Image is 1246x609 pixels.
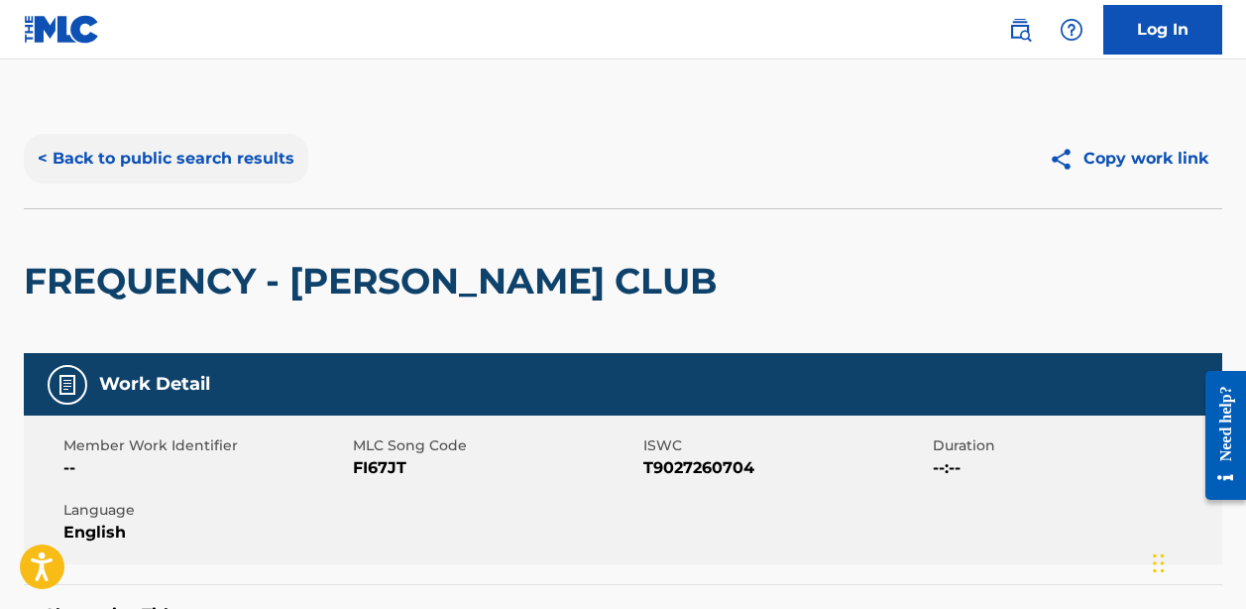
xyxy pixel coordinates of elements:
[1035,134,1222,183] button: Copy work link
[353,456,637,480] span: FI67JT
[99,373,210,396] h5: Work Detail
[933,435,1217,456] span: Duration
[643,435,928,456] span: ISWC
[63,500,348,521] span: Language
[643,456,928,480] span: T9027260704
[1153,534,1165,593] div: Drag
[1103,5,1222,55] a: Log In
[1190,351,1246,521] iframe: Resource Center
[1000,10,1040,50] a: Public Search
[63,435,348,456] span: Member Work Identifier
[24,134,308,183] button: < Back to public search results
[1147,514,1246,609] iframe: Chat Widget
[1060,18,1083,42] img: help
[24,15,100,44] img: MLC Logo
[56,373,79,397] img: Work Detail
[1049,147,1083,172] img: Copy work link
[1008,18,1032,42] img: search
[63,521,348,545] span: English
[63,456,348,480] span: --
[24,259,728,304] h2: FREQUENCY - [PERSON_NAME] CLUB
[933,456,1217,480] span: --:--
[1052,10,1091,50] div: Help
[353,435,637,456] span: MLC Song Code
